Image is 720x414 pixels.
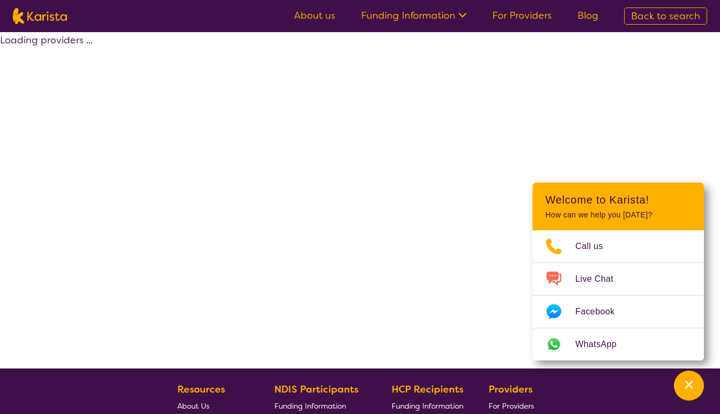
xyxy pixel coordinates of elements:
[392,397,463,414] a: Funding Information
[624,7,707,25] a: Back to search
[274,401,346,411] span: Funding Information
[392,383,463,396] b: HCP Recipients
[489,401,534,411] span: For Providers
[545,210,691,220] p: How can we help you [DATE]?
[274,397,366,414] a: Funding Information
[489,397,538,414] a: For Providers
[631,10,700,22] span: Back to search
[177,401,209,411] span: About Us
[575,304,627,320] span: Facebook
[177,383,225,396] b: Resources
[392,401,463,411] span: Funding Information
[577,9,598,22] a: Blog
[177,397,249,414] a: About Us
[674,371,704,401] button: Channel Menu
[361,9,467,22] a: Funding Information
[532,183,704,360] div: Channel Menu
[575,238,616,254] span: Call us
[294,9,335,22] a: About us
[13,8,67,24] img: Karista logo
[575,336,629,352] span: WhatsApp
[575,271,626,287] span: Live Chat
[492,9,552,22] a: For Providers
[489,383,532,396] b: Providers
[274,383,358,396] b: NDIS Participants
[545,193,691,206] h2: Welcome to Karista!
[532,230,704,360] ul: Choose channel
[532,328,704,360] a: Web link opens in a new tab.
